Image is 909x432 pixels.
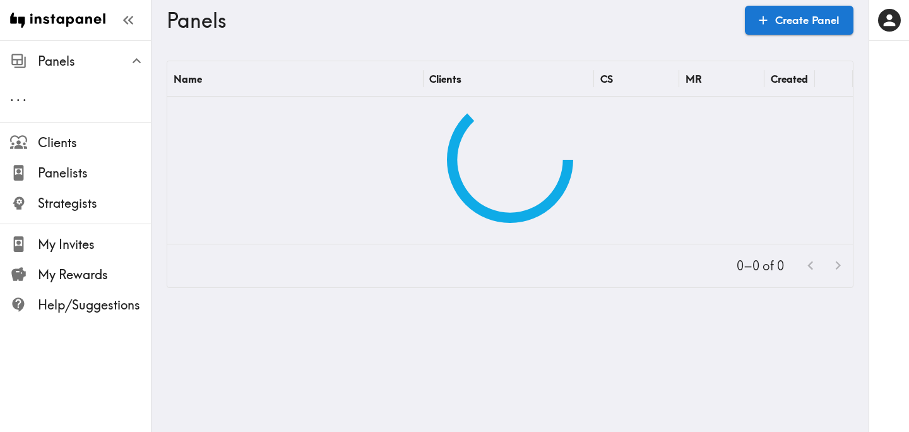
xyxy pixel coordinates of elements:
[429,73,461,85] div: Clients
[686,73,702,85] div: MR
[174,73,202,85] div: Name
[23,88,27,104] span: .
[745,6,853,35] a: Create Panel
[38,164,151,182] span: Panelists
[38,134,151,152] span: Clients
[38,52,151,70] span: Panels
[771,73,808,85] div: Created
[737,257,784,275] p: 0–0 of 0
[600,73,613,85] div: CS
[38,195,151,212] span: Strategists
[38,296,151,314] span: Help/Suggestions
[16,88,20,104] span: .
[10,88,14,104] span: .
[38,266,151,284] span: My Rewards
[38,236,151,253] span: My Invites
[167,8,735,32] h3: Panels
